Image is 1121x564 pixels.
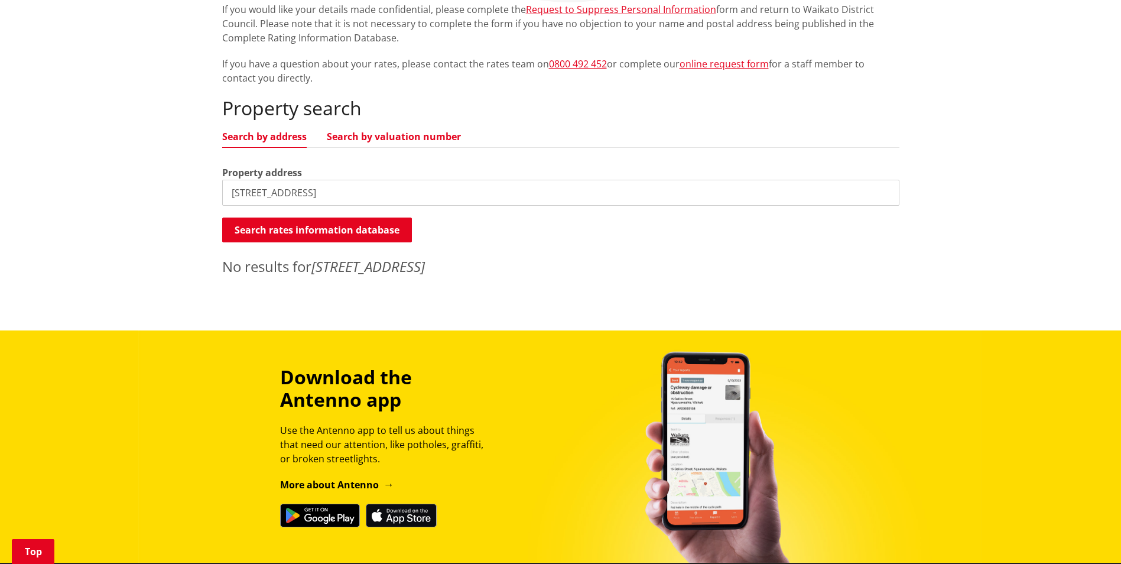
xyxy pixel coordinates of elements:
p: If you would like your details made confidential, please complete the form and return to Waikato ... [222,2,899,45]
a: online request form [680,57,769,70]
a: More about Antenno [280,478,394,491]
iframe: Messenger Launcher [1067,514,1109,557]
a: Top [12,539,54,564]
button: Search rates information database [222,218,412,242]
h2: Property search [222,97,899,119]
em: [STREET_ADDRESS] [311,257,425,276]
a: Search by address [222,132,307,141]
img: Download on the App Store [366,504,437,527]
a: Request to Suppress Personal Information [526,3,716,16]
label: Property address [222,166,302,180]
p: If you have a question about your rates, please contact the rates team on or complete our for a s... [222,57,899,85]
a: 0800 492 452 [549,57,607,70]
p: Use the Antenno app to tell us about things that need our attention, like potholes, graffiti, or ... [280,423,494,466]
h3: Download the Antenno app [280,366,494,411]
p: No results for [222,256,899,277]
img: Get it on Google Play [280,504,360,527]
input: e.g. Duke Street NGARUAWAHIA [222,180,899,206]
a: Search by valuation number [327,132,461,141]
